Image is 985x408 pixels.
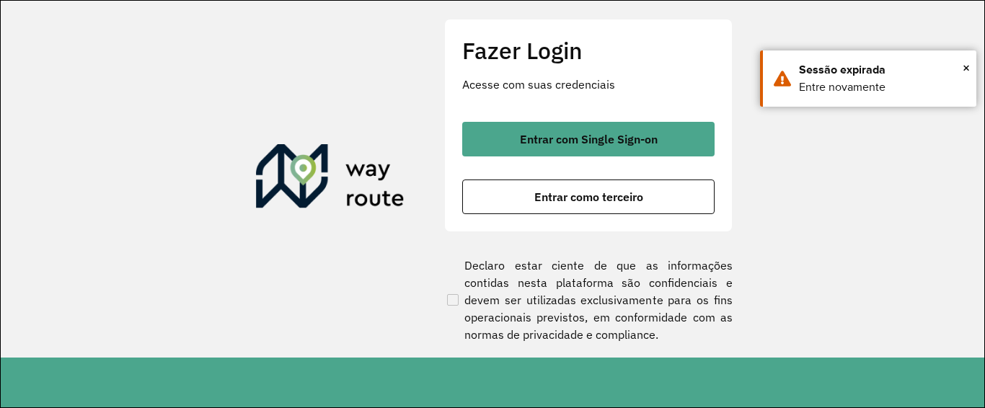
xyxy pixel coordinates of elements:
[520,133,658,145] span: Entrar com Single Sign-on
[534,191,643,203] span: Entrar como terceiro
[799,79,966,96] div: Entre novamente
[963,57,970,79] button: Close
[462,179,715,214] button: button
[462,37,715,64] h2: Fazer Login
[963,57,970,79] span: ×
[799,61,966,79] div: Sessão expirada
[256,144,405,213] img: Roteirizador AmbevTech
[462,122,715,156] button: button
[444,257,733,343] label: Declaro estar ciente de que as informações contidas nesta plataforma são confidenciais e devem se...
[462,76,715,93] p: Acesse com suas credenciais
